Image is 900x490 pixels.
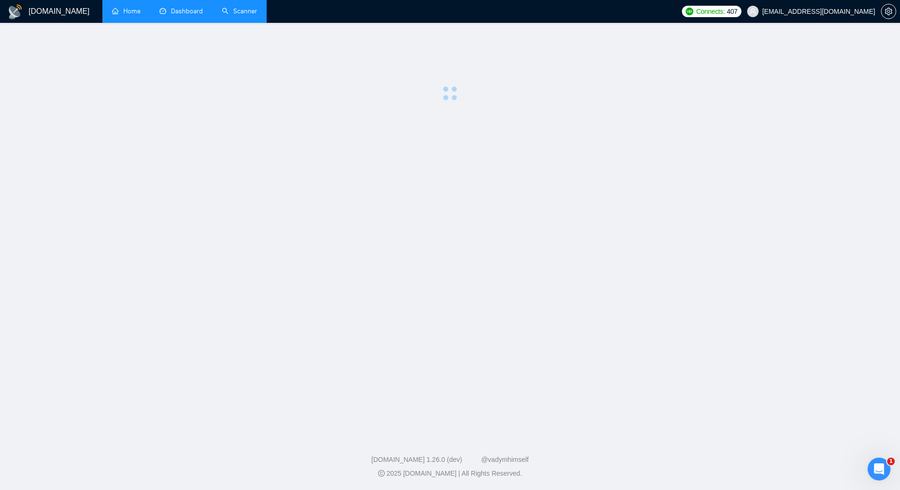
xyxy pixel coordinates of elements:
span: setting [881,8,896,15]
img: logo [8,4,23,20]
button: setting [881,4,896,19]
a: searchScanner [222,7,257,15]
span: Connects: [696,6,725,17]
a: setting [881,8,896,15]
span: 1 [887,458,895,465]
a: [DOMAIN_NAME] 1.26.0 (dev) [371,456,462,463]
a: @vadymhimself [481,456,529,463]
a: homeHome [112,7,140,15]
span: user [750,8,756,15]
span: Dashboard [171,7,203,15]
iframe: Intercom live chat [868,458,890,480]
span: 407 [727,6,737,17]
img: upwork-logo.png [686,8,693,15]
div: 2025 [DOMAIN_NAME] | All Rights Reserved. [8,469,892,479]
span: dashboard [160,8,166,14]
span: copyright [378,470,385,477]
